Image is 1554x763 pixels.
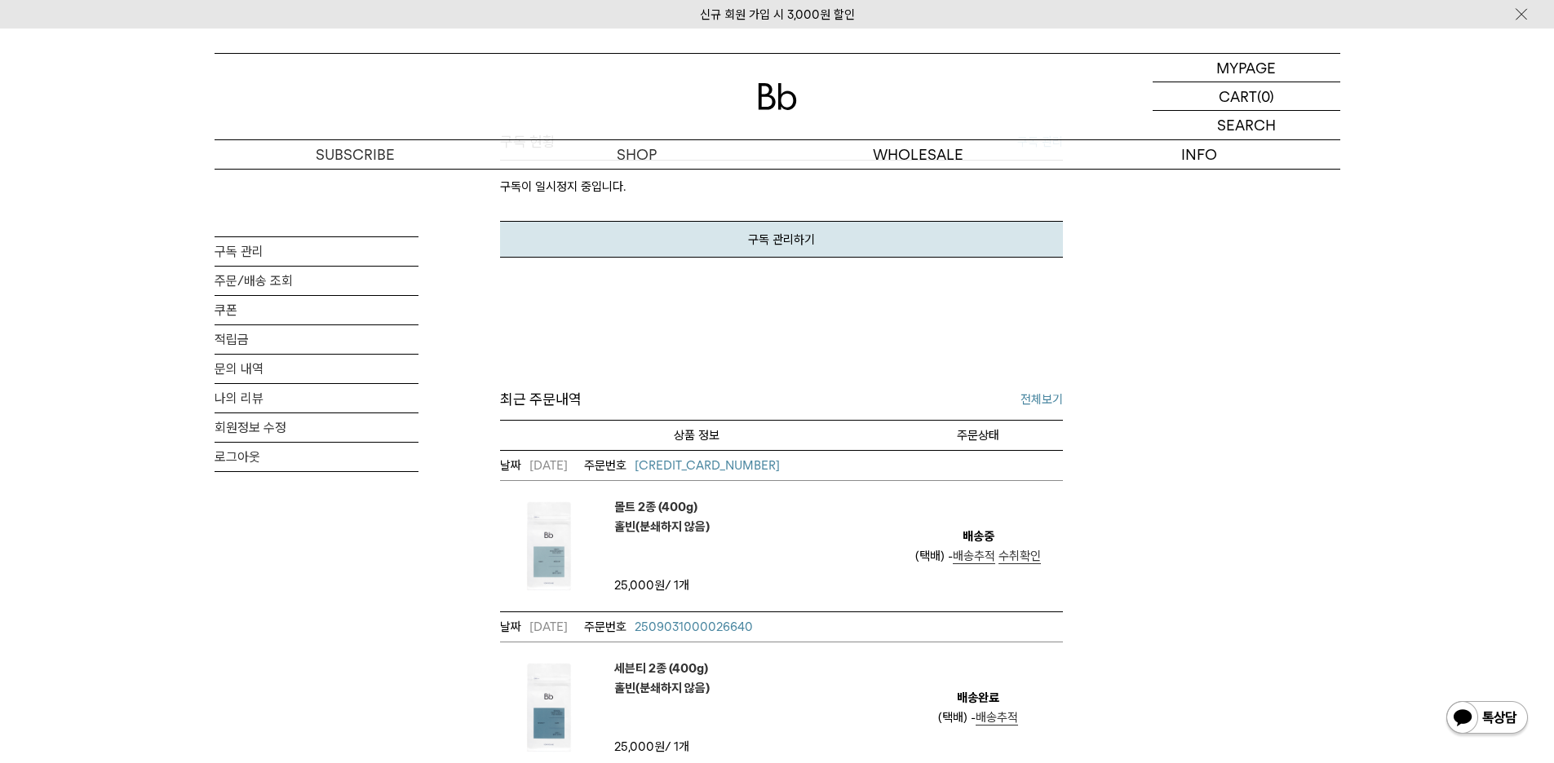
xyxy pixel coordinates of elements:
a: SUBSCRIBE [215,140,496,169]
a: 배송추적 [953,549,995,564]
a: 주문/배송 조회 [215,267,418,295]
a: 적립금 [215,325,418,354]
a: 문의 내역 [215,355,418,383]
p: 구독이 일시정지 중입니다. [500,161,1063,221]
td: / 1개 [614,737,753,756]
em: [DATE] [500,617,568,637]
a: MYPAGE [1153,54,1340,82]
img: 세븐티 [500,659,598,756]
p: CART [1219,82,1257,110]
a: 구독 관리하기 [500,221,1063,258]
span: [CREDIT_CARD_NUMBER] [635,458,780,473]
p: (0) [1257,82,1274,110]
img: 몰트 [500,497,598,595]
em: 배송중 [963,527,994,546]
div: (택배) - [938,708,1018,727]
span: 배송추적 [976,710,1018,725]
span: 2509031000026640 [635,620,753,634]
em: [DATE] [500,456,568,475]
a: SHOP [496,140,777,169]
th: 주문상태 [894,420,1063,450]
p: SEARCH [1217,111,1276,139]
a: 몰트 2종 (400g)홀빈(분쇄하지 않음) [614,497,710,536]
a: 2509031000026640 [584,617,753,637]
span: 최근 주문내역 [500,388,582,412]
a: 나의 리뷰 [215,384,418,412]
a: 수취확인 [998,549,1041,564]
a: 구독 관리 [215,237,418,266]
a: CART (0) [1153,82,1340,111]
th: 상품명/옵션 [500,420,894,450]
img: 로고 [758,83,797,110]
a: 신규 회원 가입 시 3,000원 할인 [700,7,855,22]
a: 회원정보 수정 [215,413,418,442]
a: 배송추적 [976,710,1018,726]
a: 로그아웃 [215,443,418,471]
div: (택배) - [915,546,1041,566]
img: 카카오톡 채널 1:1 채팅 버튼 [1445,699,1530,739]
em: 몰트 2종 (400g) 홀빈(분쇄하지 않음) [614,497,710,536]
p: WHOLESALE [777,140,1059,169]
a: 전체보기 [1021,390,1063,409]
em: 세븐티 2종 (400g) 홀빈(분쇄하지 않음) [614,659,710,698]
strong: 25,000원 [614,739,665,754]
a: [CREDIT_CARD_NUMBER] [584,456,780,475]
a: 세븐티 2종 (400g)홀빈(분쇄하지 않음) [614,659,710,698]
p: INFO [1059,140,1340,169]
em: 배송완료 [957,688,999,708]
p: MYPAGE [1216,54,1276,82]
strong: 25,000원 [614,578,665,593]
td: / 1개 [614,576,753,595]
a: 쿠폰 [215,296,418,324]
